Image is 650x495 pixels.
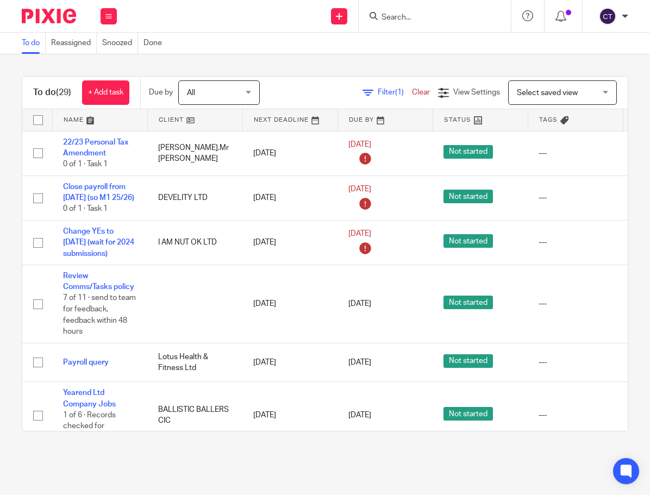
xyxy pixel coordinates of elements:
[149,87,173,98] p: Due by
[82,80,129,105] a: + Add task
[443,234,493,248] span: Not started
[63,389,116,408] a: Yearend Ltd Company Jobs
[517,89,578,97] span: Select saved view
[147,343,242,381] td: Lotus Health & Fitness Ltd
[242,382,337,449] td: [DATE]
[56,88,71,97] span: (29)
[539,357,612,368] div: ---
[242,220,337,265] td: [DATE]
[348,300,371,308] span: [DATE]
[599,8,616,25] img: svg%3E
[443,190,493,203] span: Not started
[348,411,371,419] span: [DATE]
[63,183,134,202] a: Close payroll from [DATE] (so M1 25/26)
[443,354,493,368] span: Not started
[63,160,108,168] span: 0 of 1 · Task 1
[380,13,478,23] input: Search
[412,89,430,96] a: Clear
[22,9,76,23] img: Pixie
[102,33,138,54] a: Snoozed
[147,220,242,265] td: I AM NUT OK LTD
[33,87,71,98] h1: To do
[348,141,371,148] span: [DATE]
[443,145,493,159] span: Not started
[395,89,404,96] span: (1)
[187,89,195,97] span: All
[63,411,127,441] span: 1 of 6 · Records checked for completeness (JX)
[51,33,97,54] a: Reassigned
[539,148,612,159] div: ---
[22,33,46,54] a: To do
[539,237,612,248] div: ---
[378,89,412,96] span: Filter
[63,359,109,366] a: Payroll query
[63,139,128,157] a: 22/23 Personal Tax Amendment
[443,296,493,309] span: Not started
[143,33,167,54] a: Done
[453,89,500,96] span: View Settings
[443,407,493,421] span: Not started
[242,265,337,343] td: [DATE]
[539,298,612,309] div: ---
[63,205,108,213] span: 0 of 1 · Task 1
[539,117,558,123] span: Tags
[63,228,134,258] a: Change YEs to [DATE] (wait for 2024 submissions)
[242,176,337,220] td: [DATE]
[147,382,242,449] td: BALLISTIC BALLERS CIC
[348,230,371,237] span: [DATE]
[539,192,612,203] div: ---
[242,343,337,381] td: [DATE]
[63,272,134,291] a: Review Comms/Tasks policy
[147,176,242,220] td: DEVELITY LTD
[348,359,371,366] span: [DATE]
[348,185,371,193] span: [DATE]
[147,131,242,176] td: [PERSON_NAME],Mr [PERSON_NAME]
[242,131,337,176] td: [DATE]
[63,295,136,336] span: 7 of 11 · send to team for feedback, feedback within 48 hours
[539,410,612,421] div: ---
